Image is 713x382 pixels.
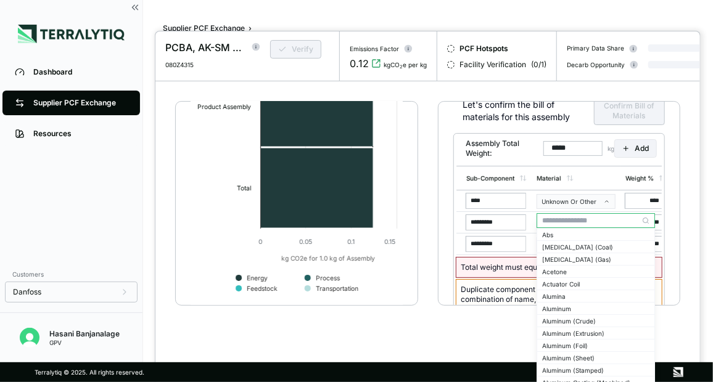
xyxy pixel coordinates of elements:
[316,274,340,282] text: Process
[371,59,381,68] svg: View audit trail
[567,44,624,52] div: Primary Data Share
[460,44,508,54] span: PCF Hotspots
[165,61,254,68] div: 080Z4315
[165,40,244,55] div: PCBA, AK-SM 8xxA, Iss.03 Rev.02 HW04
[316,285,358,293] text: Transportation
[542,342,649,349] div: Aluminum (Foil)
[466,174,514,182] div: Sub-Component
[348,238,355,245] text: 0.1
[542,243,649,251] div: [MEDICAL_DATA] (Coal)
[608,145,614,152] span: kg
[531,60,546,70] span: ( 0 / 1 )
[466,139,538,158] h3: Assembly Total Weight:
[542,354,649,362] div: Aluminum (Sheet)
[537,194,616,209] button: Unknown Or Other
[567,61,625,68] div: Decarb Opportunity
[542,268,649,275] div: Acetone
[400,64,403,70] sub: 2
[258,238,262,245] text: 0
[385,238,396,245] text: 0.15
[542,305,649,312] div: Aluminum
[350,56,369,71] div: 0.12
[542,367,649,374] div: Aluminum (Stamped)
[197,103,251,111] text: Product Assembly
[247,274,268,282] text: Energy
[456,258,662,277] div: Total weight must equal 100%. Current total: 3.00 %
[625,174,654,182] div: Weight %
[456,280,662,319] div: Duplicate component combinations detected. Each combination of name, material, and geography must...
[463,99,594,123] div: Let's confirm the bill of materials for this assembly
[350,45,399,52] div: Emissions Factor
[542,317,649,325] div: Aluminum (Crude)
[614,139,657,158] button: Add
[460,60,526,70] span: Facility Verification
[282,254,376,262] text: kg CO2e for 1.0 kg of Assembly
[247,285,278,292] text: Feedstock
[237,184,251,192] text: Total
[542,330,649,337] div: Aluminum (Extrusion)
[384,61,427,68] div: kgCO e per kg
[300,238,313,245] text: 0.05
[542,256,649,263] div: [MEDICAL_DATA] (Gas)
[537,174,561,182] div: Material
[542,280,649,288] div: Actuator Coil
[542,293,649,300] div: Alumina
[542,231,649,238] div: Abs
[542,198,601,205] div: Unknown Or Other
